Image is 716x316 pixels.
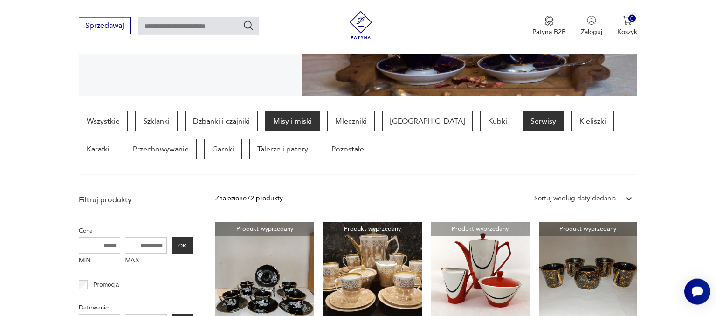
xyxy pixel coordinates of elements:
[135,111,178,131] a: Szklanki
[125,139,197,159] a: Przechowywanie
[79,111,128,131] a: Wszystkie
[125,254,167,268] label: MAX
[79,139,117,159] a: Karafki
[347,11,375,39] img: Patyna - sklep z meblami i dekoracjami vintage
[571,111,614,131] a: Kieliszki
[581,27,602,36] p: Zaloguj
[79,226,193,236] p: Cena
[327,111,375,131] a: Mleczniki
[215,193,283,204] div: Znaleziono 72 produkty
[185,111,258,131] a: Dzbanki i czajniki
[93,280,119,290] p: Promocja
[617,27,637,36] p: Koszyk
[243,20,254,31] button: Szukaj
[79,195,193,205] p: Filtruj produkty
[532,27,566,36] p: Patyna B2B
[172,237,193,254] button: OK
[382,111,473,131] a: [GEOGRAPHIC_DATA]
[265,111,320,131] a: Misy i miski
[544,16,554,26] img: Ikona medalu
[684,279,710,305] iframe: Smartsupp widget button
[324,139,372,159] a: Pozostałe
[480,111,515,131] a: Kubki
[79,302,193,313] p: Datowanie
[204,139,242,159] a: Garnki
[623,16,632,25] img: Ikona koszyka
[617,16,637,36] button: 0Koszyk
[79,17,131,34] button: Sprzedawaj
[79,23,131,30] a: Sprzedawaj
[534,193,616,204] div: Sortuj według daty dodania
[581,16,602,36] button: Zaloguj
[79,254,121,268] label: MIN
[628,15,636,23] div: 0
[523,111,564,131] a: Serwisy
[532,16,566,36] button: Patyna B2B
[532,16,566,36] a: Ikona medaluPatyna B2B
[249,139,316,159] a: Talerze i patery
[587,16,596,25] img: Ikonka użytkownika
